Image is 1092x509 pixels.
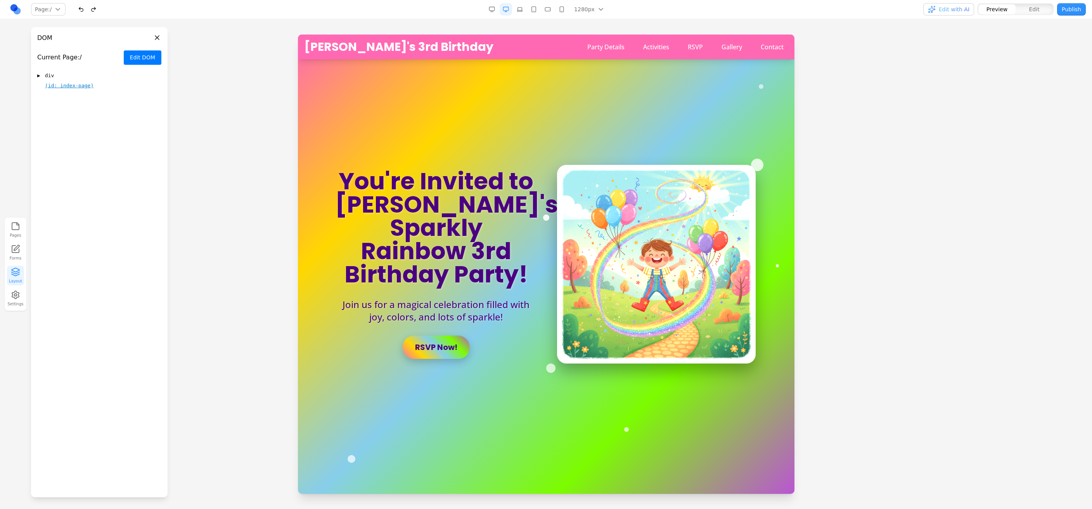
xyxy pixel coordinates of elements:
[1029,5,1040,13] span: Edit
[7,289,24,308] button: Settings
[298,35,794,494] iframe: Preview
[923,3,974,16] button: Edit with AI
[514,3,526,16] button: Laptop
[31,3,66,16] button: Page:/
[7,243,24,263] a: Forms
[486,3,498,16] button: Desktop Wide
[986,5,1008,13] span: Preview
[1057,3,1086,16] button: Publish
[939,5,969,13] span: Edit with AI
[7,266,24,286] button: Layout
[569,3,609,16] button: 1280px
[500,3,512,16] button: Desktop
[542,3,554,16] button: Mobile Landscape
[7,220,24,240] button: Pages
[556,3,568,16] button: Mobile
[528,3,540,16] button: Tablet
